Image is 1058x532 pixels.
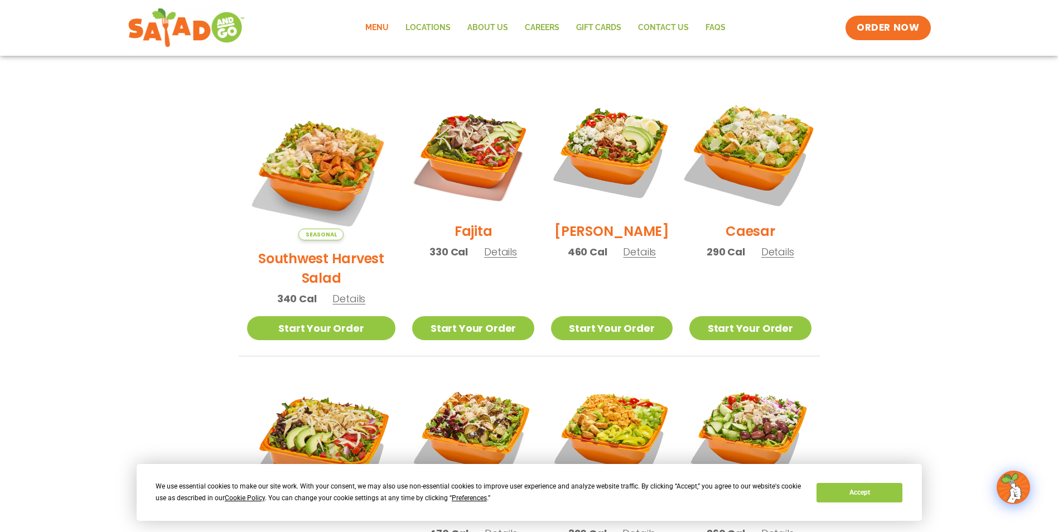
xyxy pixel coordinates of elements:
a: GIFT CARDS [568,15,630,41]
span: ORDER NOW [857,21,919,35]
a: About Us [459,15,516,41]
a: Start Your Order [247,316,396,340]
h2: Southwest Harvest Salad [247,249,396,288]
a: Contact Us [630,15,697,41]
span: Details [484,245,517,259]
img: wpChatIcon [998,472,1029,503]
a: Start Your Order [412,316,534,340]
img: Product photo for BBQ Ranch Salad [247,373,396,522]
a: Start Your Order [689,316,811,340]
img: Product photo for Roasted Autumn Salad [412,373,534,495]
h2: Caesar [726,221,775,241]
img: Product photo for Fajita Salad [412,91,534,213]
img: Product photo for Cobb Salad [551,91,673,213]
span: Seasonal [298,229,344,240]
a: Menu [357,15,397,41]
span: Cookie Policy [225,494,265,502]
div: Cookie Consent Prompt [137,464,922,521]
button: Accept [817,483,902,502]
span: 460 Cal [568,244,607,259]
a: ORDER NOW [846,16,930,40]
h2: [PERSON_NAME] [554,221,669,241]
a: Locations [397,15,459,41]
span: 290 Cal [707,244,745,259]
nav: Menu [357,15,734,41]
img: Product photo for Greek Salad [689,373,811,495]
a: FAQs [697,15,734,41]
img: Product photo for Buffalo Chicken Salad [551,373,673,495]
span: Details [332,292,365,306]
img: Product photo for Caesar Salad [679,81,822,224]
span: Details [761,245,794,259]
a: Start Your Order [551,316,673,340]
span: Details [623,245,656,259]
img: Product photo for Southwest Harvest Salad [247,91,396,240]
div: We use essential cookies to make our site work. With your consent, we may also use non-essential ... [156,481,803,504]
span: 330 Cal [429,244,468,259]
img: new-SAG-logo-768×292 [128,6,245,50]
a: Careers [516,15,568,41]
span: Preferences [452,494,487,502]
h2: Fajita [455,221,492,241]
span: 340 Cal [277,291,317,306]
